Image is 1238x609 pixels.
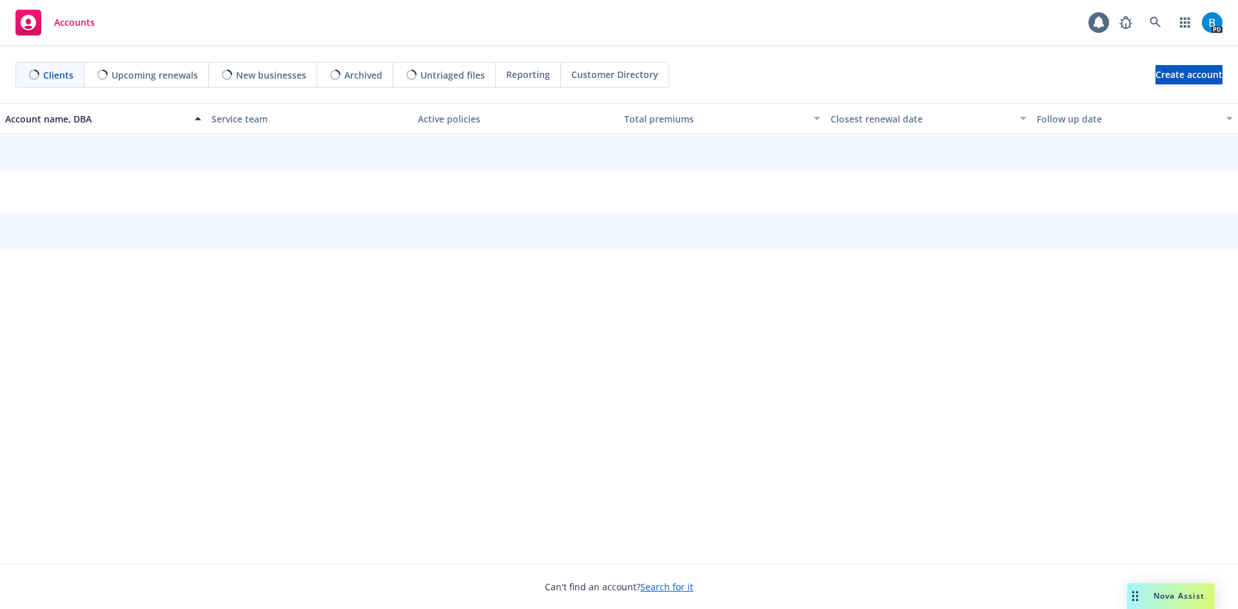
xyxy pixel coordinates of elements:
div: Total premiums [624,112,806,126]
span: Customer Directory [571,68,658,81]
span: Upcoming renewals [112,68,198,82]
div: Service team [211,112,408,126]
span: Can't find an account? [545,580,693,594]
div: Drag to move [1127,583,1143,609]
span: Archived [344,68,382,82]
div: Account name, DBA [5,112,187,126]
span: Nova Assist [1154,590,1204,601]
span: Create account [1155,63,1223,87]
button: Follow up date [1032,103,1238,134]
div: Closest renewal date [830,112,1012,126]
button: Total premiums [619,103,825,134]
a: Search [1143,10,1168,35]
span: Untriaged files [420,68,485,82]
span: Accounts [54,17,95,28]
span: New businesses [236,68,306,82]
a: Accounts [10,5,100,41]
div: Active policies [418,112,614,126]
span: Clients [43,68,74,82]
button: Nova Assist [1127,583,1215,609]
div: Follow up date [1037,112,1219,126]
a: Search for it [640,581,693,593]
a: Report a Bug [1113,10,1139,35]
button: Service team [206,103,413,134]
span: Reporting [506,68,550,81]
a: Create account [1155,65,1223,84]
a: Switch app [1172,10,1198,35]
button: Active policies [413,103,619,134]
img: photo [1202,12,1223,33]
button: Closest renewal date [825,103,1032,134]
